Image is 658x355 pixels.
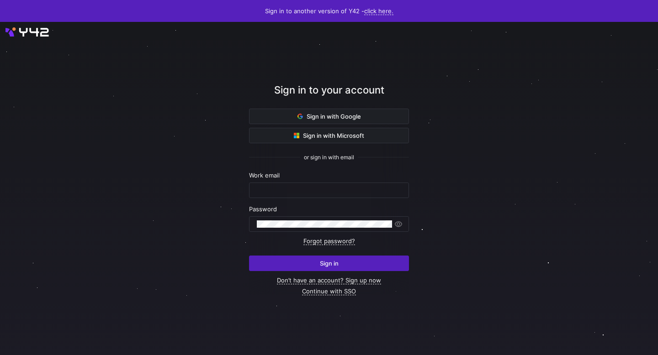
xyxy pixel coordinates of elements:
[249,109,409,124] button: Sign in with Google
[249,83,409,109] div: Sign in to your account
[303,237,355,245] a: Forgot password?
[297,113,361,120] span: Sign in with Google
[304,154,354,161] span: or sign in with email
[277,277,381,284] a: Don’t have an account? Sign up now
[249,256,409,271] button: Sign in
[364,7,393,15] a: click here.
[249,128,409,143] button: Sign in with Microsoft
[249,172,280,179] span: Work email
[302,287,356,295] a: Continue with SSO
[249,205,277,213] span: Password
[320,260,339,267] span: Sign in
[294,132,364,139] span: Sign in with Microsoft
